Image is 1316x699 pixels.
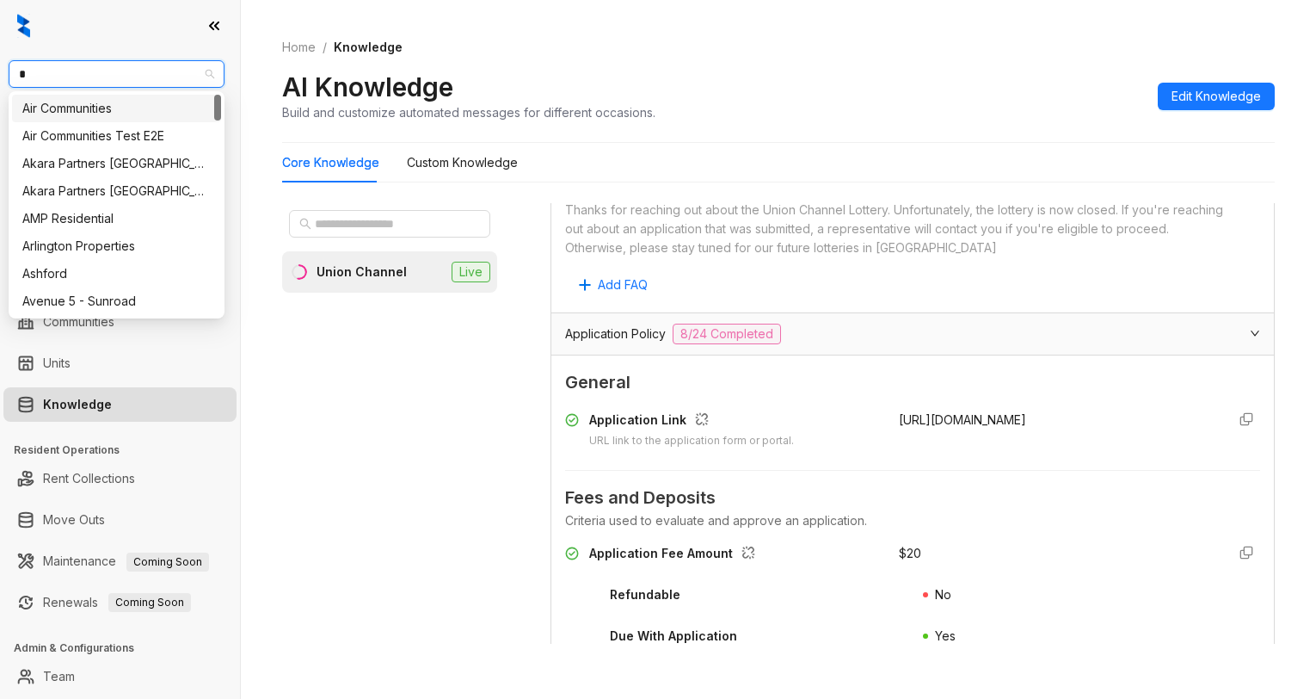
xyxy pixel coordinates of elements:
span: Coming Soon [108,593,191,612]
a: Home [279,38,319,57]
div: Arlington Properties [12,232,221,260]
div: Akara Partners Phoenix [12,177,221,205]
a: Rent Collections [43,461,135,496]
li: Units [3,346,237,380]
h2: AI Knowledge [282,71,453,103]
span: General [565,369,1260,396]
div: Application Policy8/24 Completed [551,313,1274,355]
span: 8/24 Completed [673,324,781,344]
span: Live [452,262,490,282]
a: Move Outs [43,503,105,537]
span: Edit Knowledge [1171,87,1261,106]
div: Air Communities [12,95,221,122]
span: Coming Soon [126,553,209,572]
img: logo [17,14,30,38]
div: Application Link [589,411,794,433]
span: expanded [1250,328,1260,338]
span: Application Policy [565,325,666,343]
li: / [323,38,327,57]
div: Avenue 5 - Sunroad [12,288,221,315]
li: Maintenance [3,544,237,578]
li: Collections [3,231,237,265]
a: Knowledge [43,387,112,422]
span: No [935,587,951,602]
div: Akara Partners [GEOGRAPHIC_DATA] [22,182,211,201]
li: Move Outs [3,503,237,537]
div: Refundable [610,585,680,604]
div: Criteria used to evaluate and approve an application. [565,511,1260,530]
div: Ashford [12,260,221,288]
div: Avenue 5 - Sunroad [22,292,211,311]
div: Air Communities Test E2E [22,127,211,145]
button: Edit Knowledge [1158,83,1275,110]
div: Core Knowledge [282,153,379,172]
li: Rent Collections [3,461,237,496]
span: search [299,218,311,230]
h3: Resident Operations [14,442,240,458]
div: Custom Knowledge [407,153,518,172]
span: Yes [935,628,956,643]
li: Renewals [3,585,237,620]
span: [URL][DOMAIN_NAME] [899,412,1026,427]
a: Communities [43,305,114,339]
li: Leasing [3,189,237,224]
div: Air Communities Test E2E [12,122,221,150]
button: Add FAQ [565,271,661,299]
div: Air Communities [22,99,211,118]
div: AMP Residential [22,209,211,228]
li: Team [3,659,237,694]
div: Thanks for reaching out about the Union Channel Lottery. Unfortunately, the lottery is now closed... [565,201,1226,257]
div: Akara Partners Nashville [12,150,221,177]
div: $ 20 [899,544,921,563]
a: Team [43,659,75,694]
div: Arlington Properties [22,237,211,256]
div: Akara Partners [GEOGRAPHIC_DATA] [22,154,211,173]
a: Units [43,346,71,380]
div: Ashford [22,264,211,283]
li: Knowledge [3,387,237,422]
div: Due With Application [610,627,737,646]
li: Communities [3,305,237,339]
div: Union Channel [317,263,407,281]
span: Add FAQ [598,275,648,294]
div: AMP Residential [12,205,221,232]
div: Application Fee Amount [589,544,762,566]
div: URL link to the application form or portal. [589,433,794,449]
div: Build and customize automated messages for different occasions. [282,103,655,121]
span: Fees and Deposits [565,485,1260,511]
li: Leads [3,115,237,150]
a: RenewalsComing Soon [43,585,191,620]
h3: Admin & Configurations [14,640,240,656]
span: Knowledge [334,40,403,54]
